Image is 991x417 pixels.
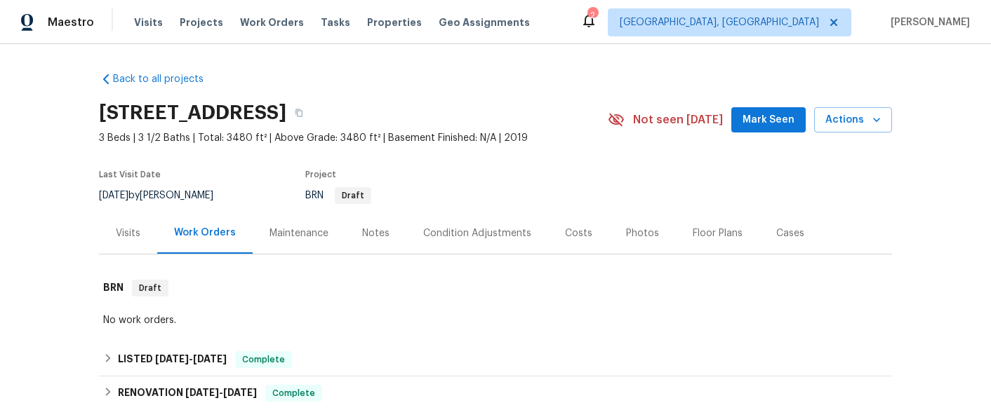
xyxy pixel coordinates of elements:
[321,18,350,27] span: Tasks
[336,191,370,200] span: Draft
[237,353,291,367] span: Complete
[185,388,219,397] span: [DATE]
[305,191,371,200] span: BRN
[439,15,530,29] span: Geo Assignments
[185,388,257,397] span: -
[223,388,257,397] span: [DATE]
[565,226,592,240] div: Costs
[99,170,161,179] span: Last Visit Date
[155,354,227,364] span: -
[367,15,422,29] span: Properties
[116,226,140,240] div: Visits
[423,226,531,240] div: Condition Adjustments
[99,72,234,86] a: Back to all projects
[286,100,312,125] button: Copy Address
[103,280,124,296] h6: BRN
[776,226,804,240] div: Cases
[633,113,723,127] span: Not seen [DATE]
[180,15,223,29] span: Projects
[743,111,794,129] span: Mark Seen
[731,107,806,133] button: Mark Seen
[587,8,597,22] div: 2
[693,226,743,240] div: Floor Plans
[99,131,608,145] span: 3 Beds | 3 1/2 Baths | Total: 3480 ft² | Above Grade: 3480 ft² | Basement Finished: N/A | 2019
[99,376,892,410] div: RENOVATION [DATE]-[DATE]Complete
[885,15,970,29] span: [PERSON_NAME]
[118,385,257,402] h6: RENOVATION
[99,106,286,120] h2: [STREET_ADDRESS]
[270,226,328,240] div: Maintenance
[193,354,227,364] span: [DATE]
[174,226,236,240] div: Work Orders
[48,15,94,29] span: Maestro
[240,15,304,29] span: Work Orders
[99,187,230,204] div: by [PERSON_NAME]
[134,15,163,29] span: Visits
[103,313,888,327] div: No work orders.
[155,354,189,364] span: [DATE]
[626,226,659,240] div: Photos
[133,281,167,295] span: Draft
[99,266,892,310] div: BRN Draft
[814,107,892,133] button: Actions
[620,15,819,29] span: [GEOGRAPHIC_DATA], [GEOGRAPHIC_DATA]
[99,191,128,200] span: [DATE]
[305,170,336,179] span: Project
[362,226,390,240] div: Notes
[825,111,881,129] span: Actions
[99,343,892,376] div: LISTED [DATE]-[DATE]Complete
[267,386,321,400] span: Complete
[118,351,227,368] h6: LISTED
